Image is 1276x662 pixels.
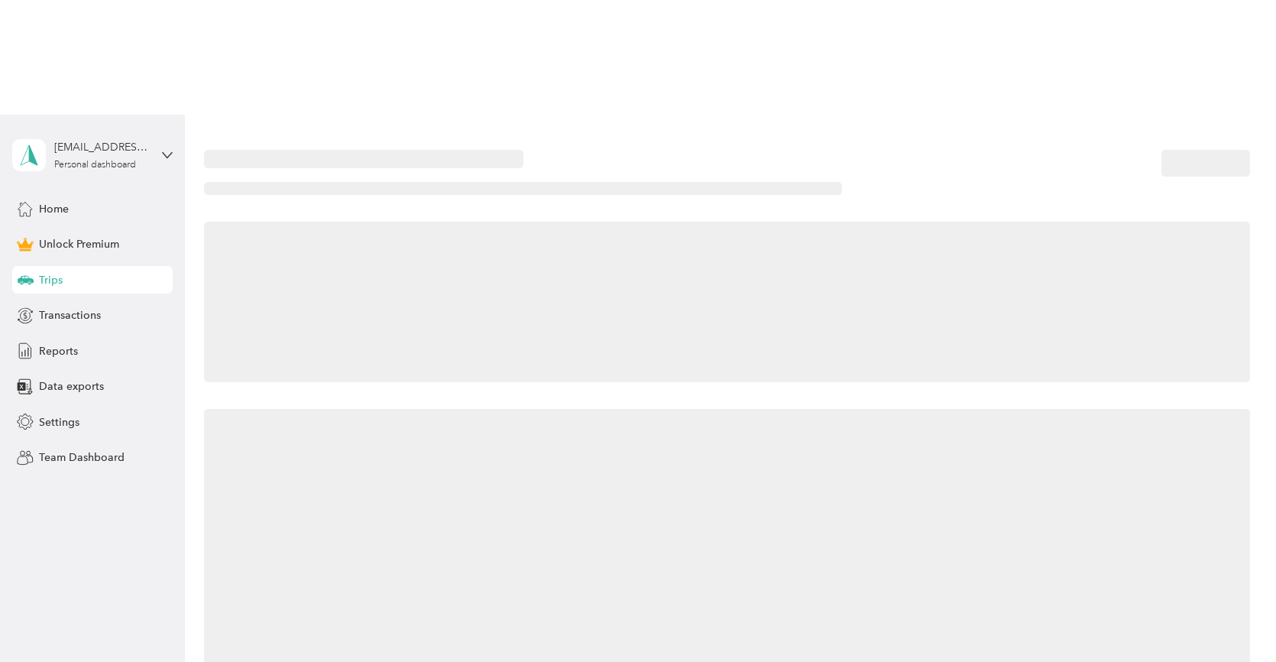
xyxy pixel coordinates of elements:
span: Home [39,201,69,217]
div: [EMAIL_ADDRESS][DOMAIN_NAME] [54,139,150,155]
span: Data exports [39,378,104,394]
span: Team Dashboard [39,449,125,466]
span: Reports [39,343,78,359]
span: Unlock Premium [39,236,119,252]
iframe: Everlance-gr Chat Button Frame [1190,576,1276,662]
span: Settings [39,414,79,430]
div: Personal dashboard [54,161,136,170]
span: Transactions [39,307,101,323]
span: Trips [39,272,63,288]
